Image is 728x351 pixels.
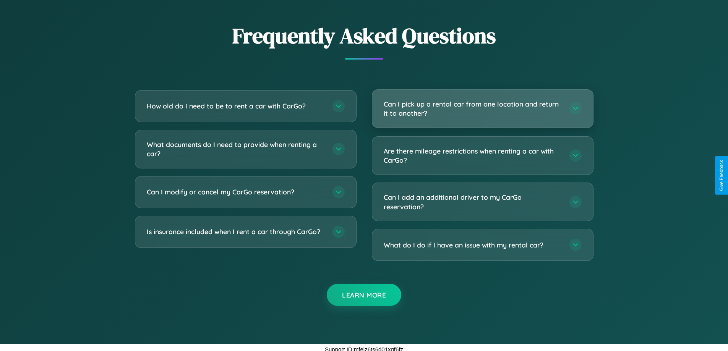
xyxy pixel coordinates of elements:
h3: Can I modify or cancel my CarGo reservation? [147,187,325,197]
h2: Frequently Asked Questions [135,21,593,50]
h3: Can I add an additional driver to my CarGo reservation? [384,192,562,211]
h3: What documents do I need to provide when renting a car? [147,140,325,159]
h3: Is insurance included when I rent a car through CarGo? [147,227,325,236]
h3: Can I pick up a rental car from one location and return it to another? [384,99,562,118]
h3: Are there mileage restrictions when renting a car with CarGo? [384,146,562,165]
button: Learn More [327,284,401,306]
h3: How old do I need to be to rent a car with CarGo? [147,101,325,111]
div: Give Feedback [719,160,724,191]
h3: What do I do if I have an issue with my rental car? [384,240,562,250]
